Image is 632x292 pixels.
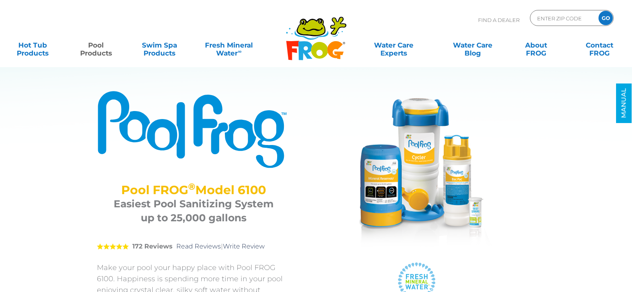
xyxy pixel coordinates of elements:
[536,12,590,24] input: Zip Code Form
[575,37,624,53] a: ContactFROG
[478,10,520,30] p: Find A Dealer
[8,37,57,53] a: Hot TubProducts
[238,48,241,54] sup: ∞
[132,242,173,250] strong: 172 Reviews
[354,37,434,53] a: Water CareExperts
[107,183,280,197] h2: Pool FROG Model 6100
[198,37,260,53] a: Fresh MineralWater∞
[107,197,280,225] h3: Easiest Pool Sanitizing System up to 25,000 gallons
[97,243,129,250] span: 5
[448,37,498,53] a: Water CareBlog
[71,37,121,53] a: PoolProducts
[223,242,265,250] a: Write Review
[97,231,290,262] div: |
[616,83,632,123] a: MANUAL
[135,37,184,53] a: Swim SpaProducts
[511,37,561,53] a: AboutFROG
[176,242,221,250] a: Read Reviews
[599,11,613,25] input: GO
[97,90,290,169] img: Product Logo
[188,181,195,192] sup: ®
